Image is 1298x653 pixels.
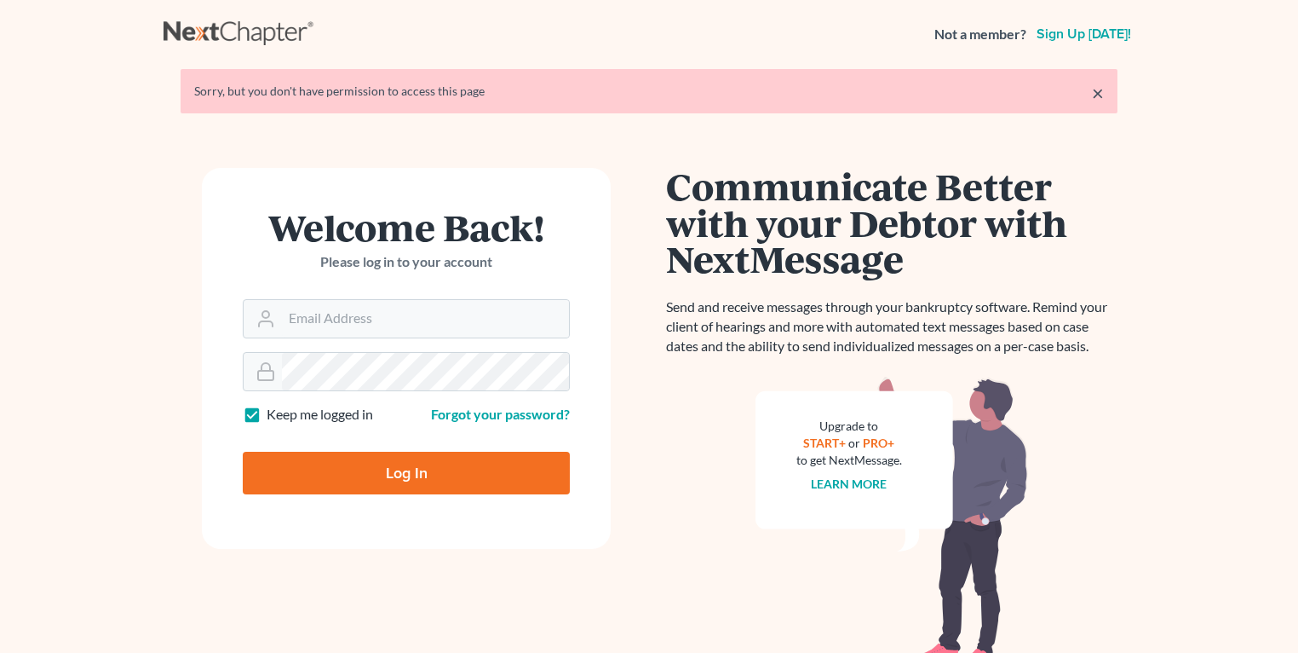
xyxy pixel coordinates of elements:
[864,436,895,450] a: PRO+
[849,436,861,450] span: or
[243,252,570,272] p: Please log in to your account
[1092,83,1104,103] a: ×
[194,83,1104,100] div: Sorry, but you don't have permission to access this page
[431,406,570,422] a: Forgot your password?
[796,452,902,469] div: to get NextMessage.
[796,418,902,435] div: Upgrade to
[1033,27,1134,41] a: Sign up [DATE]!
[666,298,1117,356] p: Send and receive messages through your bankruptcy software. Remind your client of hearings and mo...
[804,436,847,450] a: START+
[282,300,569,338] input: Email Address
[243,209,570,246] h1: Welcome Back!
[934,25,1026,44] strong: Not a member?
[267,405,373,425] label: Keep me logged in
[666,168,1117,277] h1: Communicate Better with your Debtor with NextMessage
[243,452,570,494] input: Log In
[812,477,887,491] a: Learn more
